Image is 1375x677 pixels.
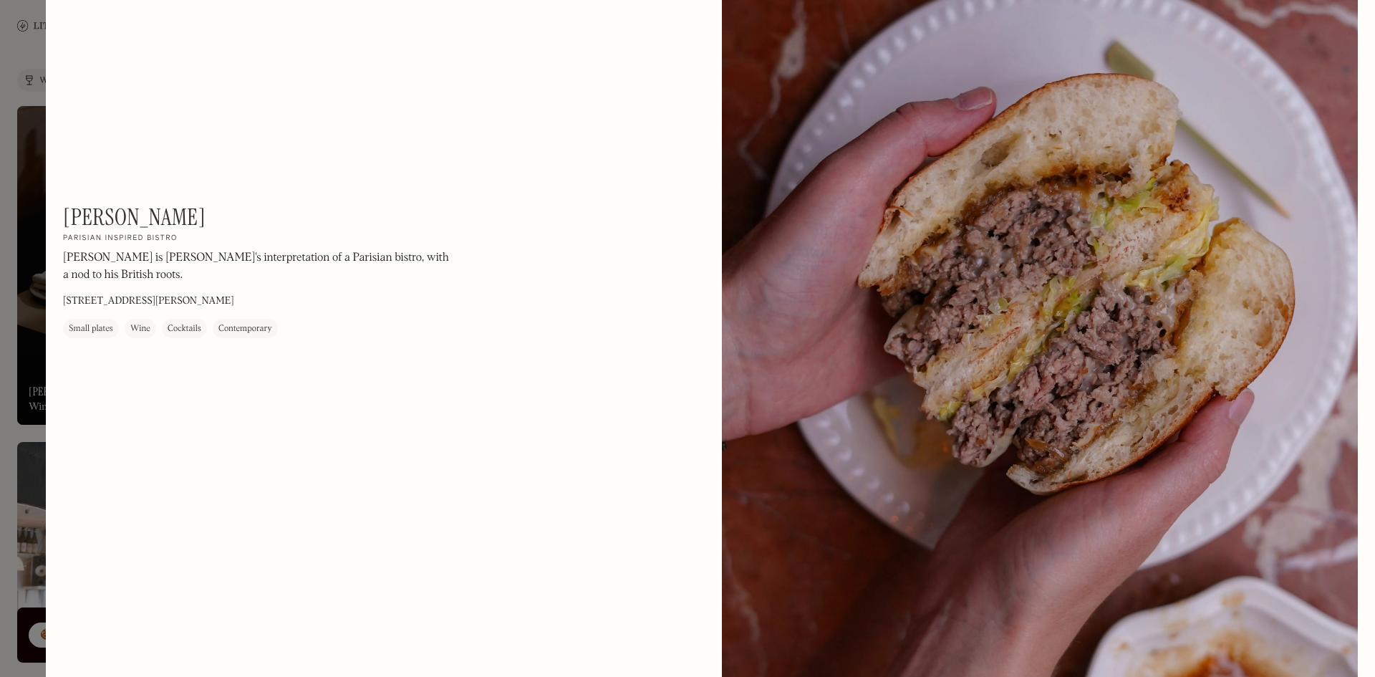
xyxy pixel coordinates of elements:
h2: Parisian inspired bistro [63,234,178,244]
div: Small plates [69,322,113,336]
div: Cocktails [168,322,201,336]
div: Wine [130,322,150,336]
p: [PERSON_NAME] is [PERSON_NAME]'s interpretation of a Parisian bistro, with a nod to his British r... [63,249,450,284]
div: Contemporary [218,322,272,336]
p: [STREET_ADDRESS][PERSON_NAME] [63,294,234,309]
h1: [PERSON_NAME] [63,203,206,231]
